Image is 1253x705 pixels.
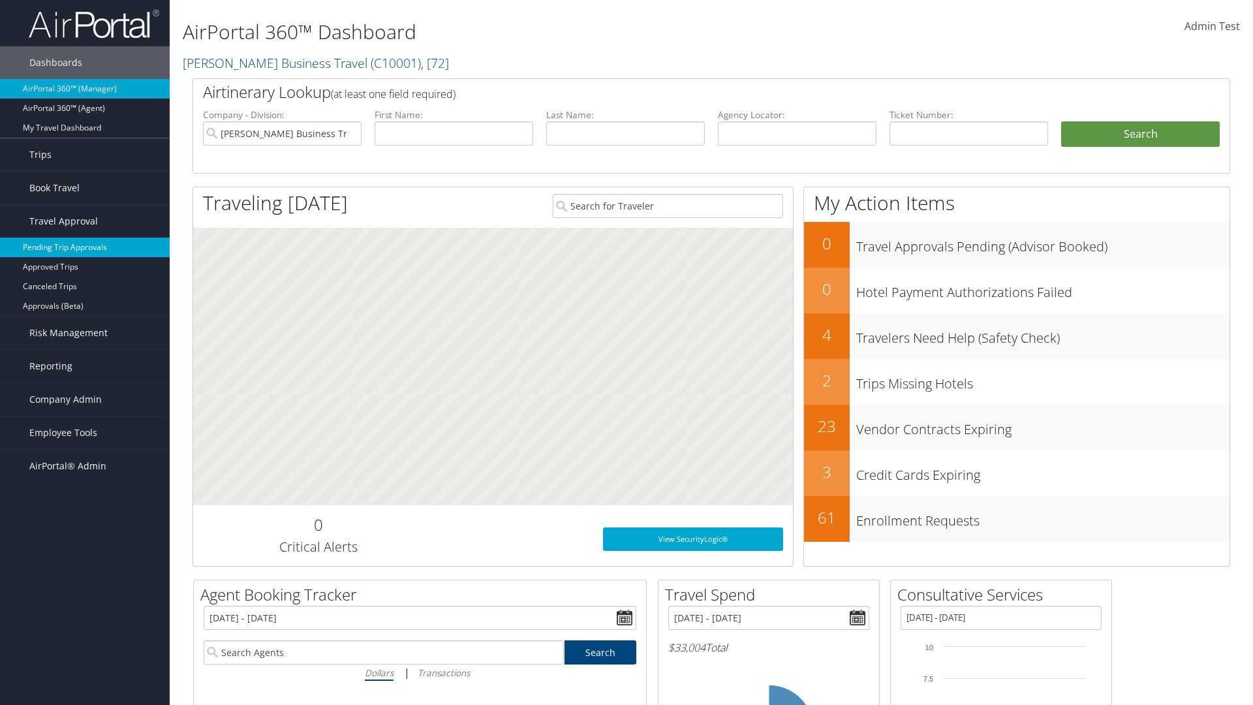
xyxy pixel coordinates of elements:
[665,584,879,606] h2: Travel Spend
[856,414,1230,439] h3: Vendor Contracts Expiring
[804,324,850,346] h2: 4
[856,505,1230,530] h3: Enrollment Requests
[203,189,348,217] h1: Traveling [DATE]
[203,81,1134,103] h2: Airtinerary Lookup
[365,666,394,679] i: Dollars
[804,369,850,392] h2: 2
[200,584,646,606] h2: Agent Booking Tracker
[804,461,850,483] h2: 3
[204,640,564,665] input: Search Agents
[804,189,1230,217] h1: My Action Items
[889,108,1048,121] label: Ticket Number:
[1184,7,1240,47] a: Admin Test
[897,584,1111,606] h2: Consultative Services
[29,350,72,383] span: Reporting
[804,405,1230,450] a: 23Vendor Contracts Expiring
[183,18,888,46] h1: AirPortal 360™ Dashboard
[923,675,933,683] tspan: 7.5
[856,322,1230,347] h3: Travelers Need Help (Safety Check)
[421,54,449,72] span: , [ 72 ]
[553,194,783,218] input: Search for Traveler
[183,54,449,72] a: [PERSON_NAME] Business Travel
[603,527,783,551] a: View SecurityLogic®
[804,415,850,437] h2: 23
[203,514,433,536] h2: 0
[804,222,1230,268] a: 0Travel Approvals Pending (Advisor Booked)
[856,277,1230,302] h3: Hotel Payment Authorizations Failed
[925,644,933,651] tspan: 10
[375,108,533,121] label: First Name:
[418,666,470,679] i: Transactions
[29,205,98,238] span: Travel Approval
[331,87,456,101] span: (at least one field required)
[1184,19,1240,33] span: Admin Test
[804,313,1230,359] a: 4Travelers Need Help (Safety Check)
[565,640,637,665] a: Search
[204,665,636,681] div: |
[856,368,1230,393] h3: Trips Missing Hotels
[203,538,433,556] h3: Critical Alerts
[718,108,876,121] label: Agency Locator:
[668,640,869,655] h6: Total
[804,496,1230,542] a: 61Enrollment Requests
[546,108,705,121] label: Last Name:
[804,507,850,529] h2: 61
[29,46,82,79] span: Dashboards
[804,278,850,300] h2: 0
[203,108,362,121] label: Company - Division:
[29,172,80,204] span: Book Travel
[856,460,1230,484] h3: Credit Cards Expiring
[804,232,850,255] h2: 0
[29,450,106,482] span: AirPortal® Admin
[1061,121,1220,148] button: Search
[29,138,52,171] span: Trips
[29,416,97,449] span: Employee Tools
[856,231,1230,256] h3: Travel Approvals Pending (Advisor Booked)
[29,383,102,416] span: Company Admin
[804,450,1230,496] a: 3Credit Cards Expiring
[29,8,159,39] img: airportal-logo.png
[668,640,705,655] span: $33,004
[804,359,1230,405] a: 2Trips Missing Hotels
[371,54,421,72] span: ( C10001 )
[29,317,108,349] span: Risk Management
[804,268,1230,313] a: 0Hotel Payment Authorizations Failed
